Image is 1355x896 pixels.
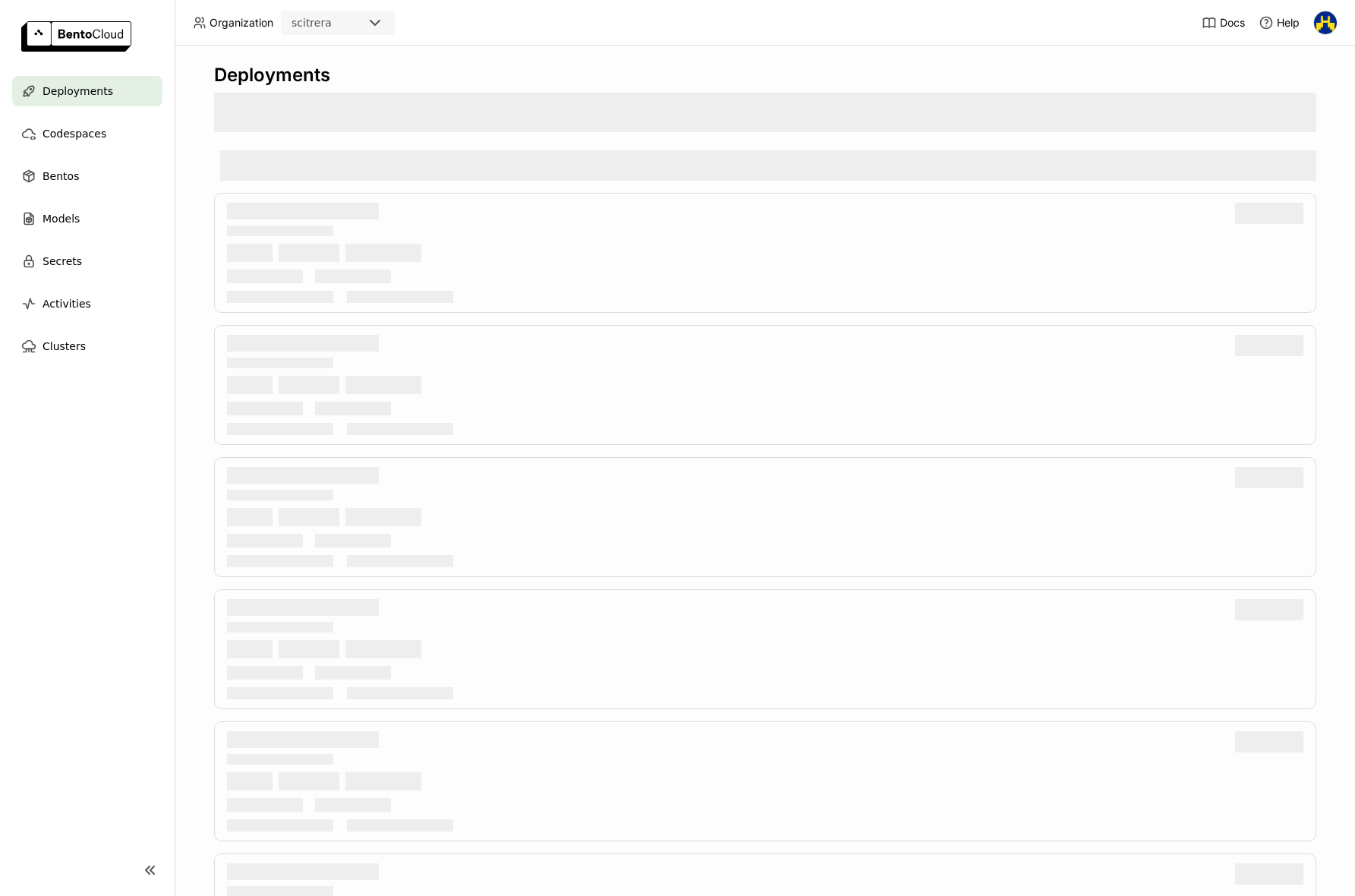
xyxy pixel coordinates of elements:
[333,16,335,31] input: Selected scitrera.
[43,167,79,185] span: Bentos
[1220,16,1245,30] span: Docs
[43,82,113,100] span: Deployments
[43,337,86,355] span: Clusters
[1202,15,1245,30] a: Docs
[12,289,162,319] a: Activities
[210,16,273,30] span: Organization
[43,252,82,270] span: Secrets
[1277,16,1300,30] span: Help
[214,64,1316,87] div: Deployments
[1259,15,1300,30] div: Help
[12,331,162,361] a: Clusters
[12,246,162,276] a: Secrets
[12,203,162,234] a: Models
[12,76,162,106] a: Deployments
[291,15,332,30] div: scitrera
[43,125,106,143] span: Codespaces
[1314,11,1337,34] img: Drew Botwinick
[43,210,80,228] span: Models
[12,161,162,191] a: Bentos
[21,21,131,52] img: logo
[43,295,91,313] span: Activities
[12,118,162,149] a: Codespaces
